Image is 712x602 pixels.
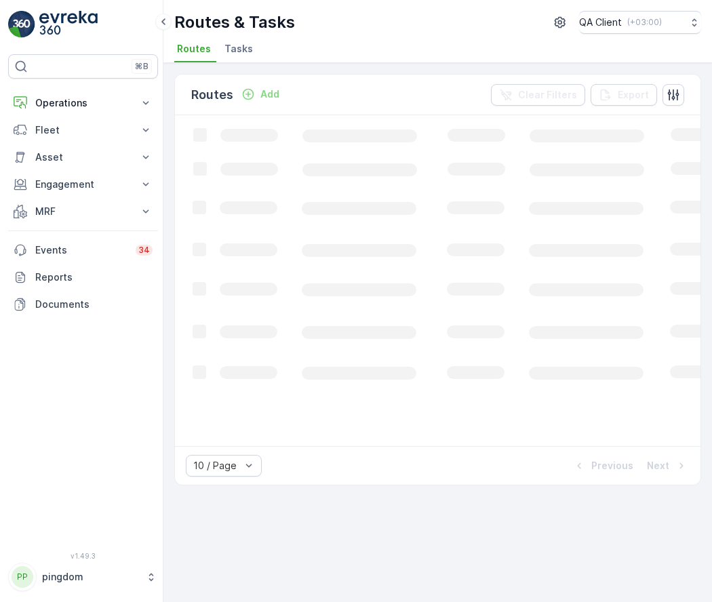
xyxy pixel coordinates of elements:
button: PPpingdom [8,563,158,591]
p: 34 [138,245,150,256]
p: Asset [35,150,131,164]
img: logo_light-DOdMpM7g.png [39,11,98,38]
button: Clear Filters [491,84,585,106]
p: Operations [35,96,131,110]
p: Reports [35,270,153,284]
p: Next [647,459,669,473]
a: Events34 [8,237,158,264]
button: Next [646,458,690,474]
p: Events [35,243,127,257]
a: Reports [8,264,158,291]
p: Fleet [35,123,131,137]
button: Operations [8,89,158,117]
img: logo [8,11,35,38]
span: Routes [177,42,211,56]
p: ( +03:00 ) [627,17,662,28]
p: QA Client [579,16,622,29]
div: PP [12,566,33,588]
p: Engagement [35,178,131,191]
p: Clear Filters [518,88,577,102]
button: Fleet [8,117,158,144]
p: Export [618,88,649,102]
p: Previous [591,459,633,473]
button: Export [591,84,657,106]
span: v 1.49.3 [8,552,158,560]
p: MRF [35,205,131,218]
button: Asset [8,144,158,171]
button: Engagement [8,171,158,198]
button: QA Client(+03:00) [579,11,701,34]
p: Add [260,87,279,101]
button: MRF [8,198,158,225]
span: Tasks [224,42,253,56]
a: Documents [8,291,158,318]
button: Previous [571,458,635,474]
p: Routes & Tasks [174,12,295,33]
p: Documents [35,298,153,311]
p: Routes [191,85,233,104]
p: pingdom [42,570,139,584]
button: Add [236,86,285,102]
p: ⌘B [135,61,149,72]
